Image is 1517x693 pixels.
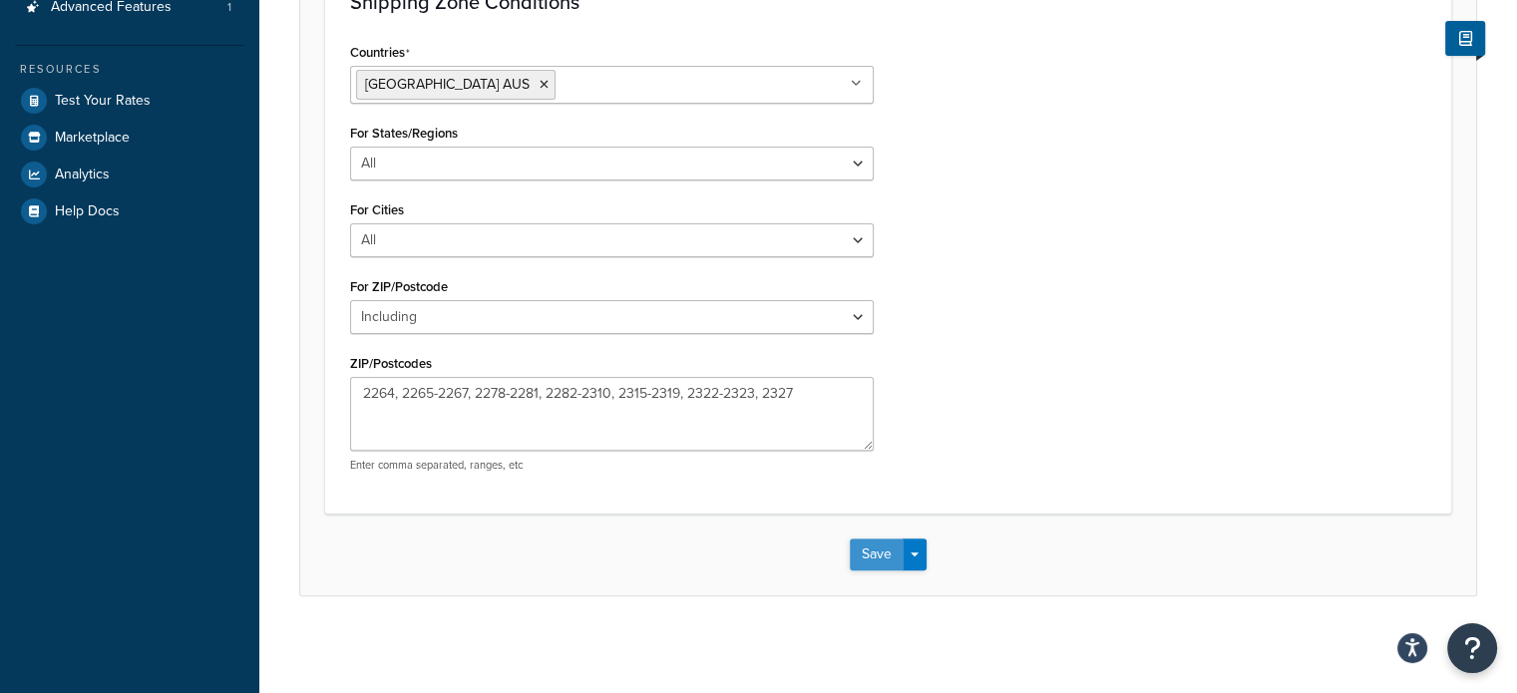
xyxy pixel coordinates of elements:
span: Marketplace [55,130,130,147]
button: Open Resource Center [1447,623,1497,673]
span: [GEOGRAPHIC_DATA] AUS [365,74,530,95]
span: Test Your Rates [55,93,151,110]
p: Enter comma separated, ranges, etc [350,458,874,473]
span: Analytics [55,167,110,183]
span: Help Docs [55,203,120,220]
div: Resources [15,61,244,78]
textarea: 2264, 2265-2267, 2278-2281, 2282-2310, 2315-2319, 2322-2323, 2327 [350,377,874,451]
label: For ZIP/Postcode [350,279,448,294]
label: Countries [350,45,410,61]
label: For Cities [350,202,404,217]
button: Show Help Docs [1445,21,1485,56]
a: Test Your Rates [15,83,244,119]
a: Help Docs [15,193,244,229]
a: Analytics [15,157,244,192]
label: For States/Regions [350,126,458,141]
label: ZIP/Postcodes [350,356,432,371]
a: Marketplace [15,120,244,156]
button: Save [850,538,904,570]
